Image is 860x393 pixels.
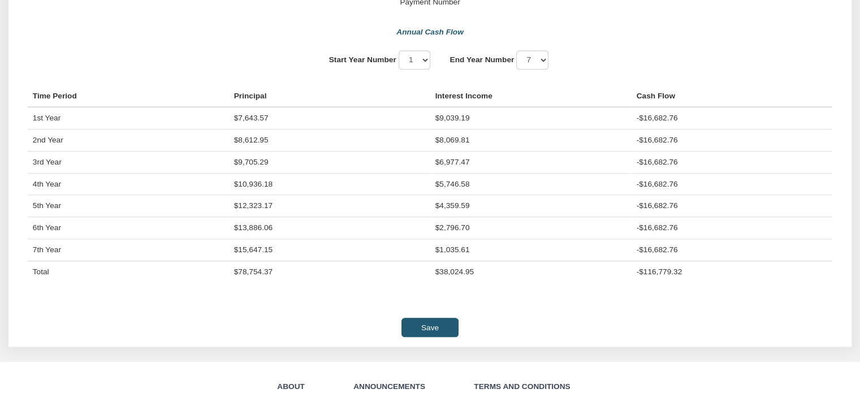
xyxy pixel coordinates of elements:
td: $10,936.18 [229,173,430,195]
td: -$116,779.32 [631,261,832,283]
td: 6th Year [28,217,229,239]
td: $1,035.61 [430,239,631,260]
label: End Year Number [450,54,514,66]
td: 7th Year [28,239,229,260]
td: 5th Year [28,195,229,217]
a: Announcements [353,382,425,391]
td: -$16,682.76 [631,217,832,239]
input: Save [401,318,458,336]
td: $7,643.57 [229,107,430,129]
td: $38,024.95 [430,261,631,283]
td: $15,647.15 [229,239,430,260]
td: -$16,682.76 [631,195,832,217]
td: $8,612.95 [229,129,430,151]
td: $9,039.19 [430,107,631,129]
td: 2nd Year [28,129,229,151]
td: $9,705.29 [229,151,430,173]
td: $6,977.47 [430,151,631,173]
th: Principal [229,85,430,107]
a: Terms and Conditions [474,382,570,391]
label: Start Year Number [329,54,396,66]
td: $5,746.58 [430,173,631,195]
td: 1st Year [28,107,229,129]
td: $4,359.59 [430,195,631,217]
td: Total [28,261,229,283]
div: Annual Cash Flow [296,24,564,41]
td: 4th Year [28,173,229,195]
td: -$16,682.76 [631,129,832,151]
td: $12,323.17 [229,195,430,217]
th: Cash Flow [631,85,832,107]
th: Time Period [28,85,229,107]
th: Interest Income [430,85,631,107]
td: $13,886.06 [229,217,430,239]
td: 3rd Year [28,151,229,173]
td: -$16,682.76 [631,151,832,173]
td: -$16,682.76 [631,173,832,195]
a: About [277,382,305,391]
td: $2,796.70 [430,217,631,239]
td: $78,754.37 [229,261,430,283]
td: -$16,682.76 [631,107,832,129]
td: -$16,682.76 [631,239,832,260]
td: $8,069.81 [430,129,631,151]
